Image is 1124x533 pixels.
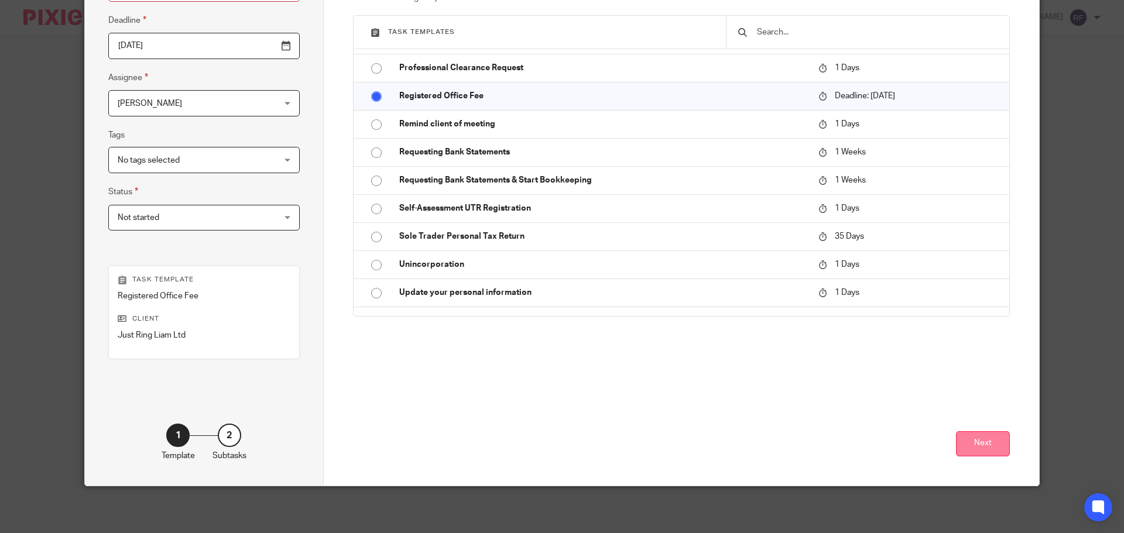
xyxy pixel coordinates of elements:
label: Deadline [108,13,146,27]
span: 1 Days [835,204,859,212]
input: Search... [756,26,998,39]
span: Not started [118,214,159,222]
p: Requesting Bank Statements [399,146,807,158]
p: Remind client of meeting [399,118,807,130]
p: Requesting Bank Statements & Start Bookkeeping [399,174,807,186]
span: 1 Days [835,260,859,269]
span: 1 Days [835,288,859,297]
label: Assignee [108,71,148,84]
p: Template [162,450,195,462]
p: Client [118,314,290,324]
span: Task templates [388,29,455,35]
span: 1 Days [835,64,859,72]
label: Tags [108,129,125,141]
p: Just Ring Liam Ltd [118,329,290,341]
p: Subtasks [213,450,246,462]
p: Registered Office Fee [118,290,290,302]
div: 2 [218,424,241,447]
button: Next [956,431,1010,456]
span: 35 Days [835,232,864,240]
input: Pick a date [108,33,300,59]
p: VAT - deregistration [399,315,807,326]
div: 1 [166,424,190,447]
span: Deadline: [DATE] [835,92,895,100]
p: Unincorporation [399,259,807,270]
span: [PERSON_NAME] [118,99,182,108]
span: 1 Weeks [835,148,866,156]
span: 1 Days [835,120,859,128]
p: Self-Assessment UTR Registration [399,202,807,214]
p: Task template [118,275,290,284]
p: Registered Office Fee [399,90,807,102]
p: Professional Clearance Request [399,62,807,74]
label: Status [108,185,138,198]
p: Update your personal information [399,287,807,298]
span: No tags selected [118,156,180,164]
p: Sole Trader Personal Tax Return [399,231,807,242]
span: 1 Weeks [835,176,866,184]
